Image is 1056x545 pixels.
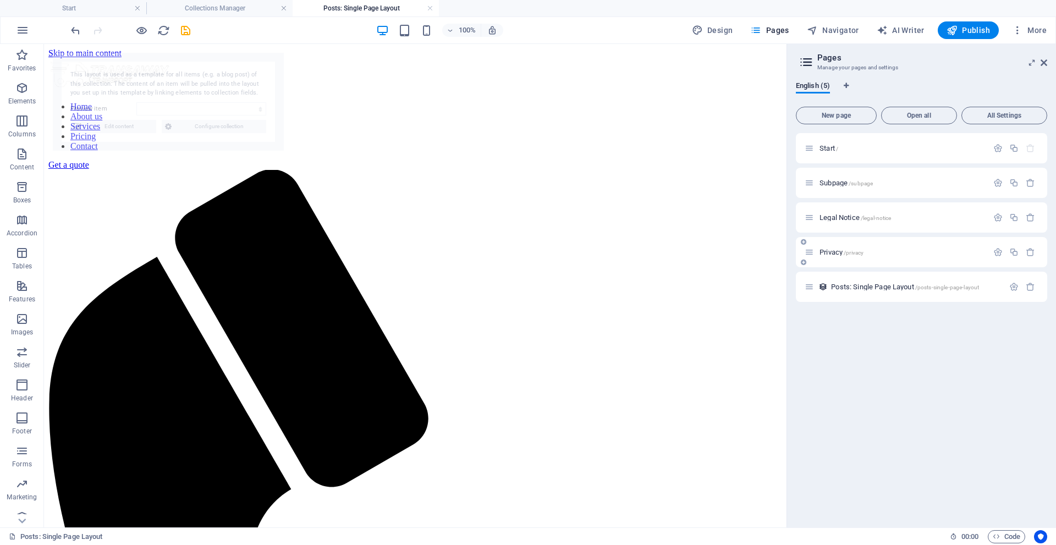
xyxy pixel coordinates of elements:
[11,394,33,403] p: Header
[818,282,828,291] div: This layout is used as a template for all items (e.g. a blog post) of this collection. The conten...
[10,163,34,172] p: Content
[817,63,1025,73] h3: Manage your pages and settings
[14,361,31,370] p: Slider
[442,24,481,37] button: 100%
[807,25,859,36] span: Navigator
[1012,25,1047,36] span: More
[12,427,32,436] p: Footer
[1026,282,1035,291] div: Remove
[828,283,1004,290] div: Posts: Single Page Layout/posts-single-page-layout
[961,107,1047,124] button: All Settings
[179,24,192,37] i: Save (Ctrl+S)
[687,21,738,39] button: Design
[9,530,102,543] a: Click to cancel selection. Double-click to open Pages
[1009,213,1019,222] div: Duplicate
[993,247,1003,257] div: Settings
[831,283,979,291] span: Posts: Single Page Layout
[966,112,1042,119] span: All Settings
[293,2,439,14] h4: Posts: Single Page Layout
[750,25,789,36] span: Pages
[886,112,952,119] span: Open all
[993,213,1003,222] div: Settings
[692,25,733,36] span: Design
[1009,144,1019,153] div: Duplicate
[844,250,864,256] span: /privacy
[1026,247,1035,257] div: Remove
[1009,247,1019,257] div: Duplicate
[135,24,148,37] button: Click here to leave preview mode and continue editing
[938,21,999,39] button: Publish
[1008,21,1051,39] button: More
[816,214,988,221] div: Legal Notice/legal-notice
[796,107,877,124] button: New page
[9,295,35,304] p: Features
[7,229,37,238] p: Accordion
[687,21,738,39] div: Design (Ctrl+Alt+Y)
[947,25,990,36] span: Publish
[816,179,988,186] div: Subpage/subpage
[820,179,873,187] span: Subpage
[820,213,891,222] span: Legal Notice
[69,24,82,37] button: undo
[802,21,864,39] button: Navigator
[7,493,37,502] p: Marketing
[8,97,36,106] p: Elements
[915,284,979,290] span: /posts-single-page-layout
[69,24,82,37] i: Undo: Insert preset assets (Ctrl+Z)
[8,130,36,139] p: Columns
[796,81,1047,102] div: Language Tabs
[11,328,34,337] p: Images
[13,196,31,205] p: Boxes
[1026,213,1035,222] div: Remove
[993,144,1003,153] div: Settings
[969,532,971,541] span: :
[816,249,988,256] div: Privacy/privacy
[861,215,892,221] span: /legal-notice
[836,146,838,152] span: /
[849,180,873,186] span: /subpage
[459,24,476,37] h6: 100%
[993,178,1003,188] div: Settings
[12,262,32,271] p: Tables
[12,460,32,469] p: Forms
[487,25,497,35] i: On resize automatically adjust zoom level to fit chosen device.
[820,144,838,152] span: Start
[1009,178,1019,188] div: Duplicate
[881,107,957,124] button: Open all
[961,530,978,543] span: 00 00
[179,24,192,37] button: save
[1034,530,1047,543] button: Usercentrics
[872,21,929,39] button: AI Writer
[817,53,1047,63] h2: Pages
[993,530,1020,543] span: Code
[746,21,793,39] button: Pages
[796,79,830,95] span: English (5)
[8,64,36,73] p: Favorites
[157,24,170,37] button: reload
[877,25,925,36] span: AI Writer
[1026,144,1035,153] div: The startpage cannot be deleted
[157,24,170,37] i: Reload page
[816,145,988,152] div: Start/
[988,530,1025,543] button: Code
[801,112,872,119] span: New page
[950,530,979,543] h6: Session time
[1009,282,1019,291] div: Settings
[4,4,78,14] a: Skip to main content
[146,2,293,14] h4: Collections Manager
[820,248,864,256] span: Privacy
[1026,178,1035,188] div: Remove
